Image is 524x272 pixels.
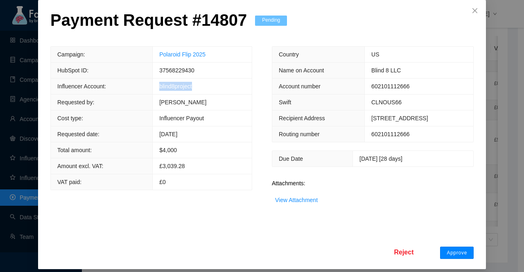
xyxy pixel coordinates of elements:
span: VAT paid: [57,179,81,185]
p: Payment Request # 14807 [50,10,247,30]
span: 602101112666 [371,83,409,90]
a: View Attachment [275,197,318,203]
span: $ 4,000 [159,147,177,153]
span: Swift [279,99,291,106]
span: [PERSON_NAME] [159,99,206,106]
span: 37568229430 [159,67,194,74]
span: Amount excl. VAT: [57,163,103,169]
a: blind8project [159,83,192,90]
span: £0 [159,179,166,185]
span: Influencer Payout [159,115,204,121]
span: CLNOUS66 [371,99,402,106]
span: Name on Account [279,67,324,74]
a: Polaroid Flip 2025 [159,51,206,58]
span: Requested by: [57,99,94,106]
span: close [472,7,478,14]
span: Approve [447,250,467,256]
span: 602101112666 [371,131,409,137]
span: Total amount: [57,147,92,153]
span: Pending [255,16,287,26]
span: [DATE] [28 days] [359,155,402,162]
span: Due Date [279,155,303,162]
button: Approve [440,247,474,259]
span: Influencer Account: [57,83,106,90]
span: Cost type: [57,115,83,121]
span: £3,039.28 [159,163,185,169]
span: Requested date: [57,131,99,137]
span: US [371,51,379,58]
span: [STREET_ADDRESS] [371,115,428,121]
span: Blind 8 LLC [371,67,401,74]
span: Country [279,51,299,58]
span: Recipient Address [279,115,325,121]
span: [DATE] [159,131,177,137]
span: HubSpot ID: [57,67,88,74]
span: Campaign: [57,51,85,58]
span: Reject [394,247,413,257]
button: Reject [388,245,420,259]
span: Routing number [279,131,320,137]
span: Account number [279,83,321,90]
